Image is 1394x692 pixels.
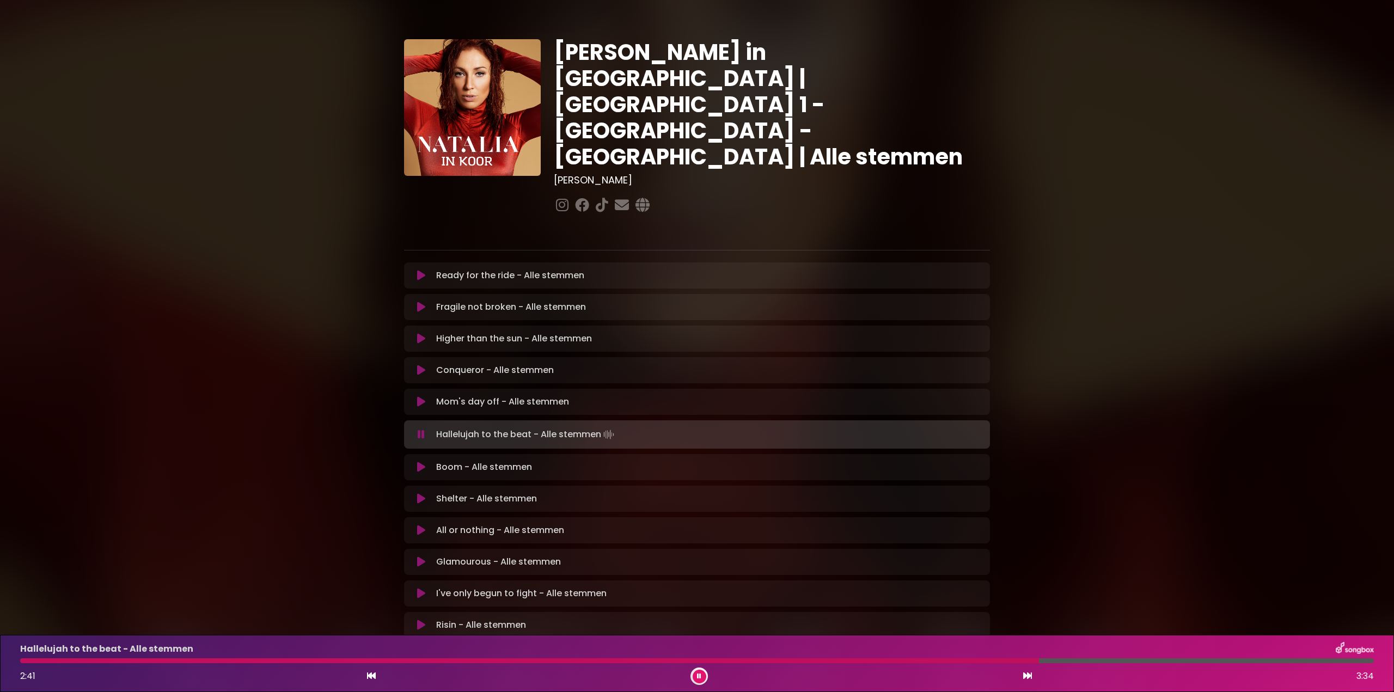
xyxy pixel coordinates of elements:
h3: [PERSON_NAME] [554,174,990,186]
img: YTVS25JmS9CLUqXqkEhs [404,39,541,176]
img: songbox-logo-white.png [1336,642,1374,656]
p: Fragile not broken - Alle stemmen [436,301,586,314]
span: 2:41 [20,670,35,682]
p: Higher than the sun - Alle stemmen [436,332,592,345]
p: Hallelujah to the beat - Alle stemmen [20,642,193,656]
p: Hallelujah to the beat - Alle stemmen [436,427,616,442]
p: I've only begun to fight - Alle stemmen [436,587,607,600]
p: Glamourous - Alle stemmen [436,555,561,568]
p: Mom's day off - Alle stemmen [436,395,569,408]
p: Shelter - Alle stemmen [436,492,537,505]
h1: [PERSON_NAME] in [GEOGRAPHIC_DATA] | [GEOGRAPHIC_DATA] 1 - [GEOGRAPHIC_DATA] - [GEOGRAPHIC_DATA] ... [554,39,990,170]
img: waveform4.gif [601,427,616,442]
p: Boom - Alle stemmen [436,461,532,474]
p: Conqueror - Alle stemmen [436,364,554,377]
span: 3:34 [1356,670,1374,683]
p: Risin - Alle stemmen [436,618,526,632]
p: Ready for the ride - Alle stemmen [436,269,584,282]
p: All or nothing - Alle stemmen [436,524,564,537]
